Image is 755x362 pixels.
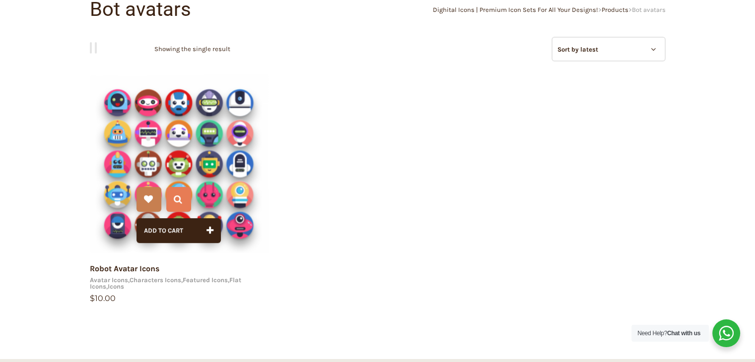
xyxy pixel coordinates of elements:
a: Avatar Icons [90,276,128,284]
button: Add to cart [137,218,221,243]
strong: Chat with us [667,330,700,337]
span: Add to cart [144,227,183,234]
div: , , , , [90,277,269,290]
span: Need Help? [637,330,700,337]
span: Bot avatars [632,6,666,13]
a: Products [602,6,628,13]
a: Robot Avatar Icons [90,264,159,273]
a: Icons [108,283,124,290]
a: Dighital Icons | Premium Icon Sets For All Your Designs! [433,6,598,13]
span: $ [90,294,95,303]
bdi: 10.00 [90,294,116,303]
a: Featured Icons [183,276,228,284]
p: Showing the single result [154,37,230,61]
div: > > [378,6,666,13]
a: Characters Icons [130,276,181,284]
a: Flat Icons [90,276,241,290]
img: RobotAvatar Icons Cover [90,74,269,253]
